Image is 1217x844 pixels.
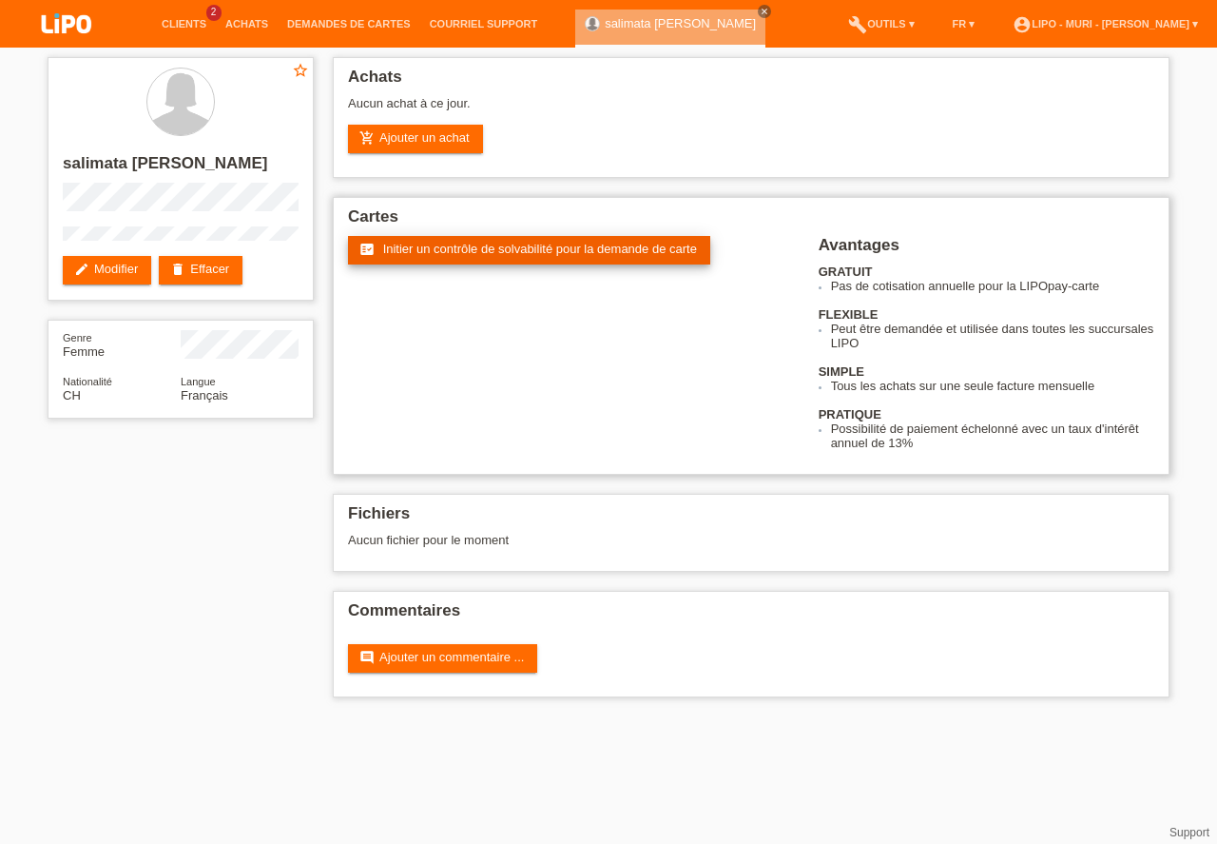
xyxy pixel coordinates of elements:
a: Achats [216,18,278,29]
h2: Cartes [348,207,1154,236]
i: close [760,7,769,16]
b: SIMPLE [819,364,864,379]
h2: Avantages [819,236,1154,265]
a: account_circleLIPO - Muri - [PERSON_NAME] ▾ [1003,18,1207,29]
span: Initier un contrôle de solvabilité pour la demande de carte [383,242,697,256]
a: Demandes de cartes [278,18,420,29]
b: PRATIQUE [819,407,881,422]
b: FLEXIBLE [819,307,879,322]
i: delete [170,262,185,277]
a: add_shopping_cartAjouter un achat [348,125,483,153]
a: star_border [292,62,309,82]
i: fact_check [359,242,375,257]
a: salimata [PERSON_NAME] [605,16,756,30]
span: Suisse [63,388,81,402]
a: commentAjouter un commentaire ... [348,644,537,673]
i: add_shopping_cart [359,130,375,146]
div: Aucun achat à ce jour. [348,96,1154,125]
li: Tous les achats sur une seule facture mensuelle [831,379,1154,393]
i: build [848,15,867,34]
a: buildOutils ▾ [839,18,923,29]
div: Femme [63,330,181,359]
span: Langue [181,376,216,387]
span: 2 [206,5,222,21]
span: Français [181,388,228,402]
a: fact_check Initier un contrôle de solvabilité pour la demande de carte [348,236,710,265]
i: account_circle [1013,15,1032,34]
a: close [758,5,771,18]
li: Possibilité de paiement échelonné avec un taux d'intérêt annuel de 13% [831,422,1154,450]
a: LIPO pay [19,39,114,53]
a: FR ▾ [943,18,985,29]
a: Support [1169,826,1209,839]
i: comment [359,650,375,665]
a: editModifier [63,256,151,285]
a: Courriel Support [420,18,547,29]
li: Pas de cotisation annuelle pour la LIPOpay-carte [831,279,1154,293]
a: Clients [152,18,216,29]
li: Peut être demandée et utilisée dans toutes les succursales LIPO [831,322,1154,350]
i: star_border [292,62,309,79]
span: Genre [63,332,92,343]
h2: Fichiers [348,504,1154,533]
h2: salimata [PERSON_NAME] [63,154,299,183]
i: edit [74,262,89,277]
a: deleteEffacer [159,256,242,285]
div: Aucun fichier pour le moment [348,533,929,547]
h2: Commentaires [348,601,1154,630]
b: GRATUIT [819,265,873,279]
span: Nationalité [63,376,112,387]
h2: Achats [348,68,1154,96]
